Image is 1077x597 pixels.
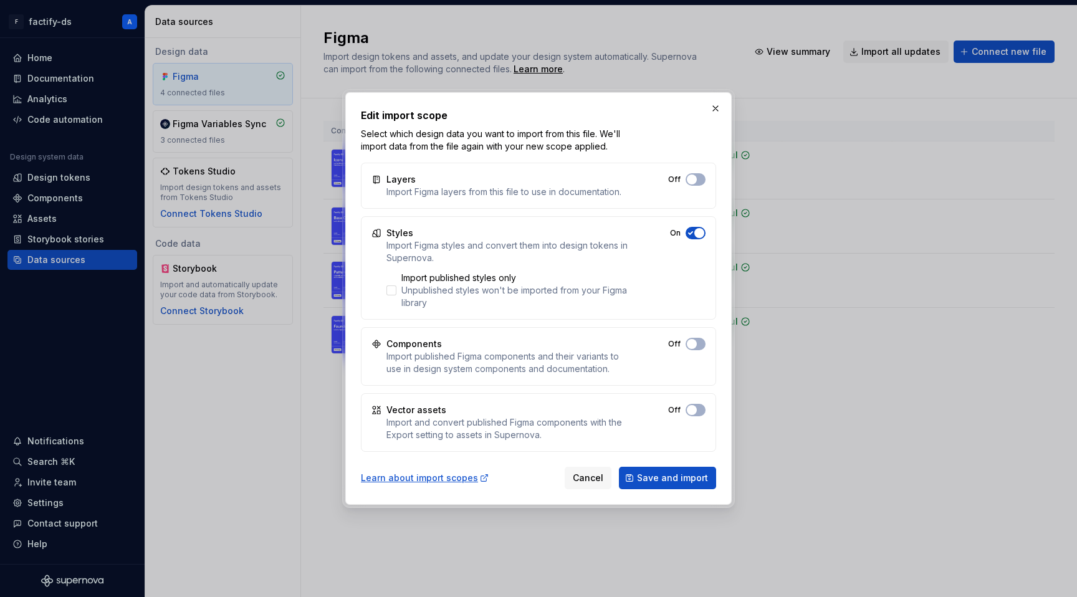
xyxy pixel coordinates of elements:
label: On [670,228,681,238]
div: Components [386,338,442,350]
label: Off [668,339,681,349]
a: Learn about import scopes [361,472,489,484]
label: Off [668,174,681,184]
p: Select which design data you want to import from this file. We'll import data from the file again... [361,128,632,153]
div: Styles [386,227,413,239]
div: Import Figma styles and convert them into design tokens in Supernova. [386,239,638,264]
button: Cancel [565,467,611,489]
div: Unpublished styles won't be imported from your Figma library [401,284,638,309]
h2: Edit import scope [361,108,716,123]
div: Import published styles only [401,272,638,284]
div: Import and convert published Figma components with the Export setting to assets in Supernova. [386,416,636,441]
div: Layers [386,173,416,186]
span: Cancel [573,472,603,484]
div: Vector assets [386,404,446,416]
div: Import Figma layers from this file to use in documentation. [386,186,621,198]
button: Save and import [619,467,716,489]
span: Save and import [637,472,708,484]
label: Off [668,405,681,415]
div: Import published Figma components and their variants to use in design system components and docum... [386,350,636,375]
